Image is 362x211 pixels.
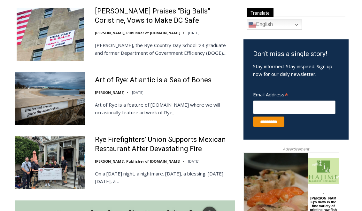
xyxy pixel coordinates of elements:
[95,101,235,116] p: Art of Rye is a feature of [DOMAIN_NAME] where we will occasionally feature artwork of Rye,…
[276,146,315,152] span: Advertisement
[95,41,235,57] p: [PERSON_NAME], the Rye Country Day School ’24 graduate and former Department of Government Effici...
[95,76,212,85] a: Art of Rye: Atlantic is a Sea of Bones
[15,8,85,61] img: Trump Praises “Big Balls” Coristine, Vows to Make DC Safe
[0,64,64,80] a: Open Tues. - Sun. [PHONE_NUMBER]
[188,159,199,164] time: [DATE]
[95,159,180,164] a: [PERSON_NAME], Publisher of [DOMAIN_NAME]
[95,90,124,95] a: [PERSON_NAME]
[15,136,85,189] img: Rye Firefighters’ Union Supports Mexican Restaurant After Devastating Fire
[132,90,143,95] time: [DATE]
[253,88,335,100] label: Email Address
[95,135,235,153] a: Rye Firefighters’ Union Supports Mexican Restaurant After Devastating Fire
[42,8,158,20] div: Individually Wrapped Items. Dairy, Gluten & Nut Free Options. Kosher Items Available.
[188,30,199,35] time: [DATE]
[154,62,310,80] a: Intern @ [DOMAIN_NAME]
[195,7,222,25] h4: Book [PERSON_NAME]'s Good Humor for Your Event
[253,49,339,59] h3: Don’t miss a single story!
[190,2,231,29] a: Book [PERSON_NAME]'s Good Humor for Your Event
[249,21,256,28] img: en
[95,30,180,35] a: [PERSON_NAME], Publisher of [DOMAIN_NAME]
[247,20,302,30] a: English
[247,8,273,17] span: Translate
[95,7,235,25] a: [PERSON_NAME] Praises “Big Balls” Coristine, Vows to Make DC Safe
[167,64,296,78] span: Intern @ [DOMAIN_NAME]
[66,40,94,77] div: "[PERSON_NAME]'s draw is the fine variety of pristine raw fish kept on hand"
[15,72,85,125] img: Art of Rye: Atlantic is a Sea of Bones
[95,170,235,185] p: On a [DATE] night, a nightmare. [DATE], a blessing. [DATE][DATE], a…
[161,0,302,62] div: "We would have speakers with experience in local journalism speak to us about their experiences a...
[253,62,339,78] p: Stay informed. Stay inspired. Sign up now for our daily newsletter.
[2,66,63,90] span: Open Tues. - Sun. [PHONE_NUMBER]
